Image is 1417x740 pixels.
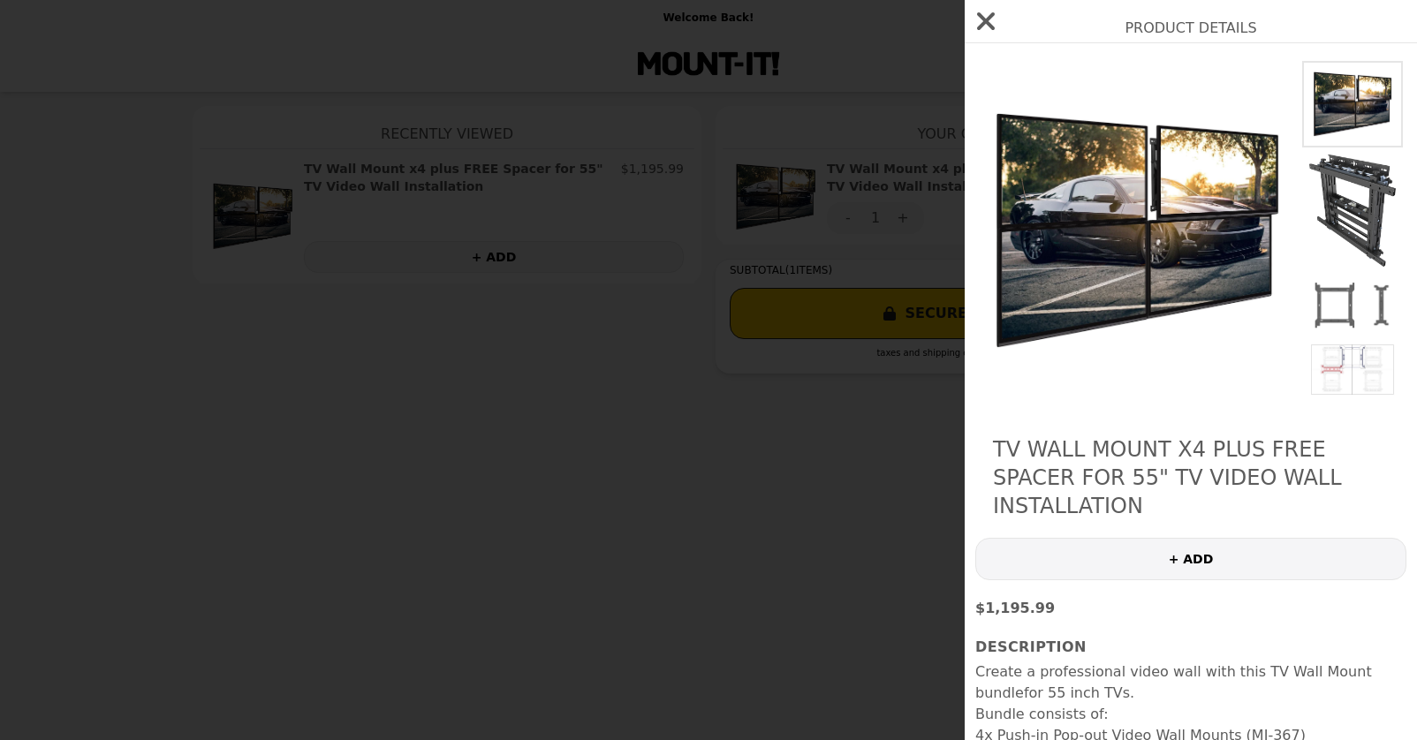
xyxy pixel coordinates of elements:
button: + ADD [975,538,1406,580]
img: Default Title [1302,336,1403,402]
img: Default Title [1302,147,1403,274]
img: Default Title [975,61,1299,400]
strong: Bundle consists of: [975,706,1109,722]
strong: for 55 inch TVs [1024,684,1130,701]
p: $1,195.99 [975,598,1406,619]
p: Create a professional video wall with this TV Wall Mount bundle . [975,661,1406,704]
h2: TV Wall Mount x4 plus FREE Spacer for 55" TV Video Wall Installation [993,435,1389,520]
img: Default Title [1302,274,1403,336]
img: Default Title [1302,61,1403,147]
h3: Description [975,637,1406,658]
